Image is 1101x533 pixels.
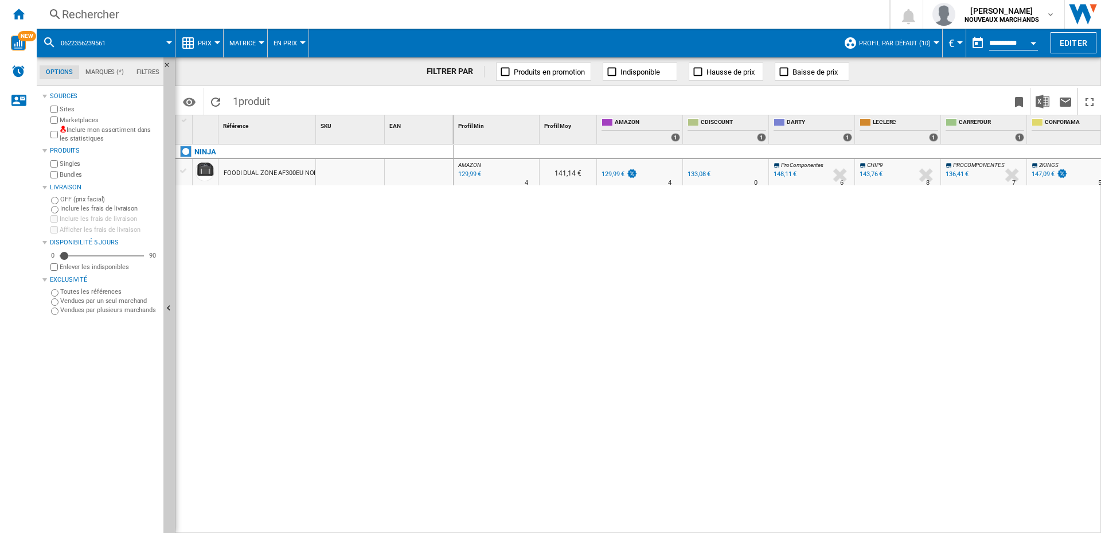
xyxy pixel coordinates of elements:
div: 1 offers sold by LECLERC [929,133,938,142]
div: Sort None [221,115,315,133]
span: Profil Min [458,123,484,129]
div: € [948,29,960,57]
button: Indisponible [603,63,677,81]
div: 148,11 € [774,170,797,178]
div: CARREFOUR 1 offers sold by CARREFOUR [943,115,1026,144]
div: 129,99 € [600,169,638,180]
input: Inclure les frais de livraison [50,215,58,223]
label: Inclure les frais de livraison [60,215,159,223]
div: Délai de livraison : 7 jours [1012,177,1016,189]
input: Singles [50,160,58,168]
input: Marketplaces [50,116,58,124]
div: Sort None [542,115,596,133]
div: 148,11 € [772,169,797,180]
div: Produits [50,146,159,155]
button: En Prix [274,29,303,57]
input: Sites [50,106,58,113]
span: Baisse de prix [792,68,838,76]
input: OFF (prix facial) [51,197,58,204]
input: Bundles [50,171,58,178]
div: CDISCOUNT 1 offers sold by CDISCOUNT [685,115,768,144]
input: Afficher les frais de livraison [50,226,58,234]
div: 141,14 € [540,159,596,185]
label: OFF (prix facial) [60,195,159,204]
div: 147,09 € [1030,169,1068,180]
span: Produits en promotion [514,68,585,76]
b: NOUVEAUX MARCHANDS [965,16,1040,24]
div: 143,76 € [858,169,883,180]
div: Délai de livraison : 6 jours [840,177,844,189]
img: alerts-logo.svg [11,64,25,78]
button: Plein écran [1078,88,1101,115]
div: Prix [181,29,217,57]
button: Hausse de prix [689,63,763,81]
label: Bundles [60,170,159,179]
span: ProComponentes [781,162,823,168]
md-tab-item: Marques (*) [79,65,130,79]
span: 1 [227,88,276,112]
button: Recharger [204,88,227,115]
div: Délai de livraison : 0 jour [754,177,758,189]
div: 143,76 € [860,170,883,178]
span: Référence [223,123,248,129]
button: Prix [198,29,217,57]
div: 1 offers sold by AMAZON [671,133,680,142]
div: Sources [50,92,159,101]
span: Prix [198,40,212,47]
span: En Prix [274,40,297,47]
span: 0622356239561 [61,40,106,47]
span: Matrice [229,40,256,47]
div: 133,08 € [686,169,710,180]
div: Sort None [387,115,453,133]
div: Exclusivité [50,275,159,285]
input: Inclure les frais de livraison [51,206,58,213]
span: DARTY [787,118,852,128]
button: Options [178,91,201,112]
span: AMAZON [458,162,481,168]
span: PROCOMPONENTES [953,162,1005,168]
input: Toutes les références [51,289,58,297]
input: Inclure mon assortiment dans les statistiques [50,127,58,142]
div: 129,99 € [602,170,624,178]
button: md-calendar [966,32,989,55]
button: Baisse de prix [775,63,849,81]
button: Produits en promotion [496,63,591,81]
label: Afficher les frais de livraison [60,225,159,234]
div: Sort None [195,115,218,133]
img: profile.jpg [932,3,955,26]
img: promotionV3.png [1056,169,1068,178]
label: Sites [60,105,159,114]
div: 90 [146,251,159,260]
input: Afficher les frais de livraison [50,263,58,271]
span: Profil Moy [544,123,571,129]
div: 147,09 € [1032,170,1055,178]
label: Toutes les références [60,287,159,296]
div: LECLERC 1 offers sold by LECLERC [857,115,940,144]
button: Profil par défaut (10) [859,29,936,57]
span: produit [239,95,270,107]
div: 133,08 € [688,170,710,178]
span: EAN [389,123,401,129]
label: Marketplaces [60,116,159,125]
span: [PERSON_NAME] [965,5,1040,17]
span: 2KINGS [1039,162,1058,168]
div: FILTRER PAR [427,66,485,77]
div: 1 offers sold by CARREFOUR [1015,133,1024,142]
div: Matrice [229,29,261,57]
div: 1 offers sold by CDISCOUNT [757,133,766,142]
div: 0622356239561 [42,29,169,57]
button: Editer [1051,32,1096,53]
div: AMAZON 1 offers sold by AMAZON [599,115,682,144]
div: Profil Min Sort None [456,115,539,133]
md-tab-item: Filtres [130,65,166,79]
span: Hausse de prix [706,68,755,76]
img: mysite-not-bg-18x18.png [60,126,67,133]
button: Télécharger au format Excel [1031,88,1054,115]
img: excel-24x24.png [1036,95,1049,108]
div: FOODI DUAL ZONE AF300EU NOIR [224,160,319,186]
md-menu: Currency [943,29,966,57]
span: SKU [321,123,331,129]
div: 1 offers sold by DARTY [843,133,852,142]
div: Profil par défaut (10) [844,29,936,57]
